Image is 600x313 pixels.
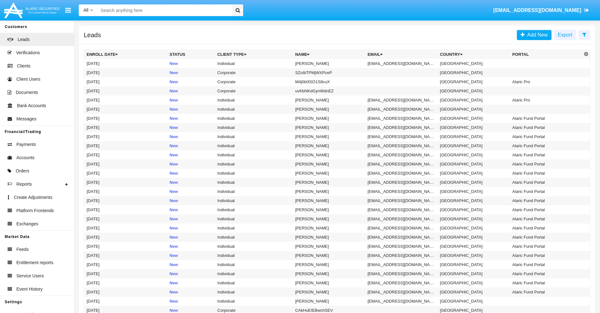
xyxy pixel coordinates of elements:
a: Add New [517,30,551,40]
td: Individual [215,205,293,214]
td: [GEOGRAPHIC_DATA] [437,269,510,278]
td: [GEOGRAPHIC_DATA] [437,287,510,297]
span: Add New [525,32,548,38]
td: Alaric Fund Portal [510,141,582,150]
span: Service Users [16,273,44,279]
span: Orders [16,168,29,174]
span: Payments [16,141,36,148]
td: New [167,86,215,96]
td: [GEOGRAPHIC_DATA] [437,77,510,86]
td: [PERSON_NAME] [293,150,365,159]
td: Individual [215,269,293,278]
td: [PERSON_NAME] [293,205,365,214]
td: [DATE] [84,196,167,205]
a: [EMAIL_ADDRESS][DOMAIN_NAME] [490,2,592,19]
td: Alaric Fund Portal [510,214,582,223]
td: New [167,233,215,242]
td: [EMAIL_ADDRESS][DOMAIN_NAME] [365,287,437,297]
td: [EMAIL_ADDRESS][DOMAIN_NAME] [365,187,437,196]
td: [GEOGRAPHIC_DATA] [437,123,510,132]
td: [EMAIL_ADDRESS][DOMAIN_NAME] [365,251,437,260]
td: [EMAIL_ADDRESS][DOMAIN_NAME] [365,214,437,223]
td: [PERSON_NAME] [293,178,365,187]
a: All [79,7,98,14]
td: [EMAIL_ADDRESS][DOMAIN_NAME] [365,141,437,150]
td: New [167,251,215,260]
td: New [167,278,215,287]
td: [EMAIL_ADDRESS][DOMAIN_NAME] [365,205,437,214]
td: [PERSON_NAME] [293,260,365,269]
td: New [167,77,215,86]
td: [PERSON_NAME] [293,141,365,150]
td: [GEOGRAPHIC_DATA] [437,114,510,123]
td: [DATE] [84,132,167,141]
td: Individual [215,59,293,68]
td: New [167,287,215,297]
td: [DATE] [84,278,167,287]
span: [EMAIL_ADDRESS][DOMAIN_NAME] [493,8,581,13]
td: Alaric Fund Portal [510,114,582,123]
td: New [167,178,215,187]
td: Alaric Fund Portal [510,269,582,278]
td: [GEOGRAPHIC_DATA] [437,132,510,141]
th: Status [167,50,215,59]
span: Reports [16,181,32,188]
button: Export [554,30,576,40]
span: Accounts [16,154,35,161]
span: Create Adjustments [14,194,52,201]
td: [PERSON_NAME] [293,287,365,297]
td: [DATE] [84,150,167,159]
td: New [167,269,215,278]
td: [EMAIL_ADDRESS][DOMAIN_NAME] [365,223,437,233]
td: [DATE] [84,223,167,233]
img: Logo image [3,1,60,20]
td: [PERSON_NAME] [293,214,365,223]
td: [EMAIL_ADDRESS][DOMAIN_NAME] [365,178,437,187]
td: [GEOGRAPHIC_DATA] [437,205,510,214]
td: [GEOGRAPHIC_DATA] [437,223,510,233]
td: [PERSON_NAME] [293,233,365,242]
th: Country [437,50,510,59]
td: Corporate [215,68,293,77]
td: New [167,68,215,77]
td: Individual [215,242,293,251]
td: Individual [215,123,293,132]
td: [DATE] [84,96,167,105]
td: [GEOGRAPHIC_DATA] [437,214,510,223]
td: Individual [215,287,293,297]
td: New [167,132,215,141]
th: Email [365,50,437,59]
td: Individual [215,150,293,159]
td: [PERSON_NAME] [293,187,365,196]
td: [PERSON_NAME] [293,96,365,105]
td: [DATE] [84,178,167,187]
td: [DATE] [84,159,167,169]
td: M4j0b0lSO1S8cuX [293,77,365,86]
span: Entitlement reports [16,259,54,266]
td: [GEOGRAPHIC_DATA] [437,141,510,150]
td: Alaric Pro [510,77,582,86]
td: New [167,159,215,169]
td: [GEOGRAPHIC_DATA] [437,159,510,169]
span: Platform Frontends [16,207,54,214]
td: [GEOGRAPHIC_DATA] [437,251,510,260]
td: uvKbNKdGynWdnEZ [293,86,365,96]
span: Leads [18,36,30,43]
td: Alaric Fund Portal [510,132,582,141]
td: [EMAIL_ADDRESS][DOMAIN_NAME] [365,196,437,205]
td: Alaric Fund Portal [510,223,582,233]
td: New [167,114,215,123]
td: [PERSON_NAME] [293,269,365,278]
td: Individual [215,297,293,306]
td: Alaric Fund Portal [510,196,582,205]
td: Alaric Fund Portal [510,242,582,251]
td: [GEOGRAPHIC_DATA] [437,233,510,242]
td: Alaric Fund Portal [510,178,582,187]
td: Individual [215,233,293,242]
td: [DATE] [84,59,167,68]
td: Alaric Fund Portal [510,187,582,196]
td: New [167,214,215,223]
td: [EMAIL_ADDRESS][DOMAIN_NAME] [365,59,437,68]
span: Verifications [16,49,40,56]
td: [EMAIL_ADDRESS][DOMAIN_NAME] [365,297,437,306]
